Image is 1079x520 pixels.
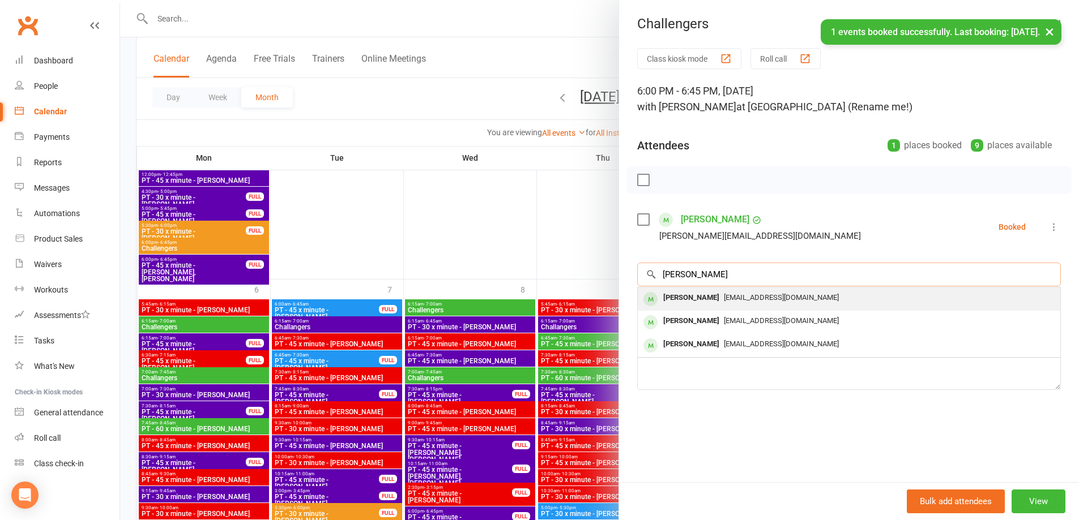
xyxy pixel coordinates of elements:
a: What's New [15,354,120,379]
div: member [643,315,658,329]
a: Tasks [15,328,120,354]
div: Waivers [34,260,62,269]
span: [EMAIL_ADDRESS][DOMAIN_NAME] [724,339,839,348]
div: Payments [34,132,70,141]
div: places available [971,137,1052,153]
a: General attendance kiosk mode [15,400,120,426]
div: Class check-in [34,459,84,468]
div: 9 [971,139,983,152]
div: Calendar [34,107,67,116]
span: with [PERSON_NAME] [637,101,736,113]
button: Roll call [750,48,821,69]
span: [EMAIL_ADDRESS][DOMAIN_NAME] [724,293,839,302]
a: Dashboard [15,48,120,74]
div: 6:00 PM - 6:45 PM, [DATE] [637,83,1061,115]
span: at [GEOGRAPHIC_DATA] (Rename me!) [736,101,912,113]
div: [PERSON_NAME] [659,290,724,306]
a: Class kiosk mode [15,451,120,476]
a: Workouts [15,277,120,303]
div: Attendees [637,137,689,153]
div: Assessments [34,311,90,320]
div: Booked [999,223,1026,231]
div: Roll call [34,433,61,442]
div: Workouts [34,285,68,294]
a: Clubworx [14,11,42,40]
div: Open Intercom Messenger [11,482,39,509]
div: What's New [34,362,75,371]
a: Waivers [15,252,120,277]
button: View [1012,489,1065,513]
div: General attendance [34,408,103,417]
div: [PERSON_NAME][EMAIL_ADDRESS][DOMAIN_NAME] [659,229,861,243]
div: Messages [34,183,70,192]
div: Tasks [34,336,54,345]
div: places booked [888,137,962,153]
a: Automations [15,201,120,226]
a: [PERSON_NAME] [681,210,749,229]
div: People [34,81,58,91]
button: Bulk add attendees [907,489,1005,513]
a: Messages [15,175,120,201]
div: 1 [888,139,900,152]
a: People [15,74,120,99]
div: [PERSON_NAME] [659,313,724,329]
div: 1 events booked successfully. Last booking: [DATE]. [821,19,1061,45]
a: Calendar [15,99,120,124]
a: Roll call [15,426,120,451]
a: Reports [15,150,120,175]
a: Assessments [15,303,120,328]
a: Payments [15,124,120,150]
div: Automations [34,209,80,218]
div: Product Sales [34,234,83,243]
button: × [1039,19,1060,44]
div: member [643,292,658,306]
input: Search to add attendees [637,263,1061,286]
div: Reports [34,158,62,167]
div: Challengers [619,16,1079,32]
button: Class kiosk mode [637,48,741,69]
a: Product Sales [15,226,120,252]
div: member [643,338,658,353]
div: [PERSON_NAME] [659,336,724,353]
span: [EMAIL_ADDRESS][DOMAIN_NAME] [724,316,839,325]
div: Dashboard [34,56,73,65]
